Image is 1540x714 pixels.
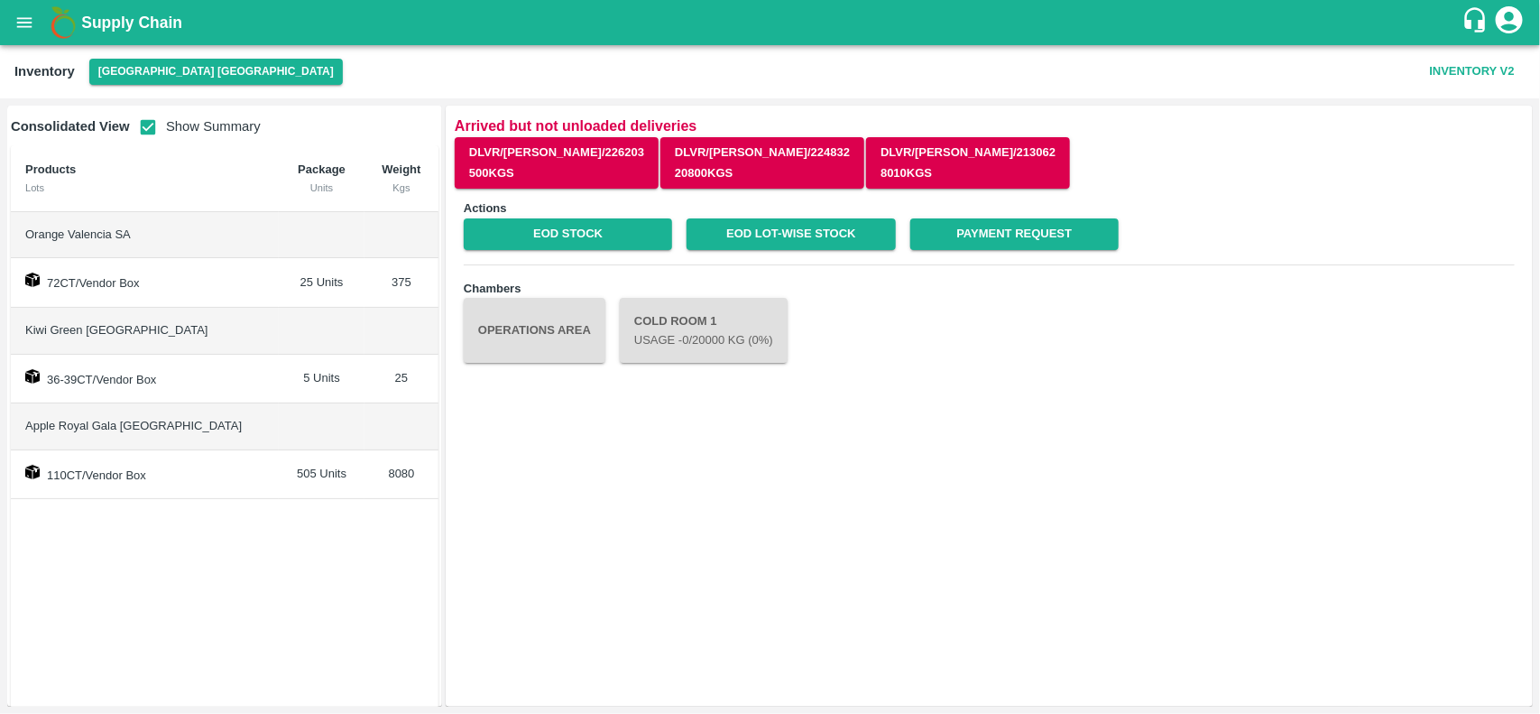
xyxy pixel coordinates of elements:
b: Products [25,162,76,176]
b: Supply Chain [81,14,182,32]
span: Orange Valencia SA [25,227,131,241]
button: Cold Room 1Usage -0/20000 Kg (0%) [620,298,788,363]
button: Inventory V2 [1423,56,1522,88]
div: Lots [25,180,264,196]
td: 110CT/Vendor Box [11,450,279,500]
b: Inventory [14,64,75,79]
b: Chambers [464,282,521,295]
p: Arrived but not unloaded deliveries [455,115,1524,137]
p: Usage - 0 /20000 Kg (0%) [634,332,773,349]
div: account of current user [1493,4,1526,42]
img: logo [45,5,81,41]
div: Kgs [379,180,424,196]
span: Apple Royal Gala [GEOGRAPHIC_DATA] [25,419,242,432]
a: EOD Stock [464,218,672,250]
button: DLVR/[PERSON_NAME]/22483220800Kgs [660,137,864,190]
button: Select DC [89,59,343,85]
button: open drawer [4,2,45,43]
td: 25 [364,355,438,404]
td: 375 [364,258,438,308]
td: 36-39CT/Vendor Box [11,355,279,404]
div: Units [293,180,350,196]
td: 5 Units [279,355,364,404]
b: Consolidated View [11,119,130,134]
td: 72CT/Vendor Box [11,258,279,308]
img: box [25,465,40,479]
td: 8080 [364,450,438,500]
button: DLVR/[PERSON_NAME]/226203500Kgs [455,137,659,190]
div: customer-support [1462,6,1493,39]
span: Kiwi Green [GEOGRAPHIC_DATA] [25,323,208,337]
b: Weight [382,162,420,176]
img: box [25,273,40,287]
td: 25 Units [279,258,364,308]
button: Operations Area [464,298,605,363]
img: box [25,369,40,384]
a: Payment Request [910,218,1119,250]
b: Package [298,162,346,176]
td: 505 Units [279,450,364,500]
span: Show Summary [130,119,261,134]
a: EOD Lot-wise Stock [687,218,895,250]
b: Actions [464,201,507,215]
a: Supply Chain [81,10,1462,35]
button: DLVR/[PERSON_NAME]/2130628010Kgs [866,137,1070,190]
